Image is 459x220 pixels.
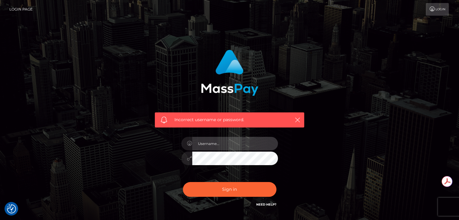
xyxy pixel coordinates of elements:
button: Consent Preferences [7,204,16,213]
a: Login [426,3,449,16]
button: Sign in [183,182,276,197]
img: Revisit consent button [7,204,16,213]
a: Login Page [9,3,33,16]
input: Username... [192,137,278,150]
img: MassPay Login [201,50,258,96]
a: Need Help? [256,203,276,206]
span: Incorrect username or password. [174,117,285,123]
